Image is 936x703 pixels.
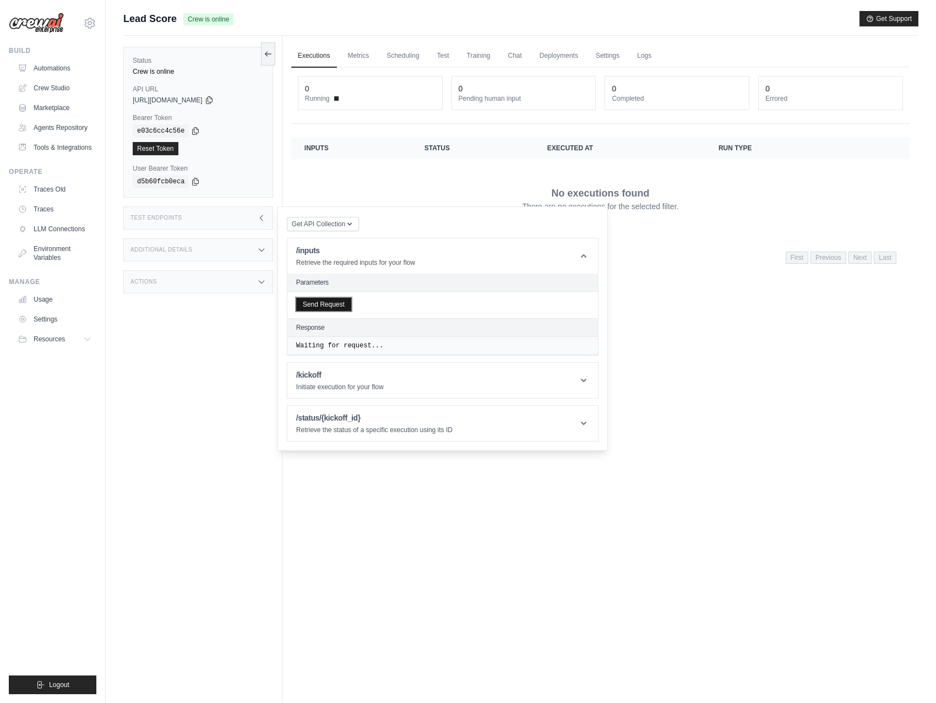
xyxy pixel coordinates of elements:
section: Crew executions table [291,137,910,271]
span: Crew is online [183,13,233,25]
button: Get API Collection [287,217,359,231]
span: [URL][DOMAIN_NAME] [133,96,203,105]
a: Scheduling [380,45,426,68]
p: No executions found [551,186,649,201]
label: User Bearer Token [133,164,264,173]
iframe: Chat Widget [881,650,936,703]
span: Previous [810,252,846,264]
button: Resources [13,330,96,348]
h3: Actions [130,279,157,285]
a: Marketplace [13,99,96,117]
a: Chat [502,45,529,68]
a: Usage [13,291,96,308]
dt: Completed [612,94,742,103]
label: Bearer Token [133,113,264,122]
th: Status [411,137,534,159]
a: Crew Studio [13,79,96,97]
a: Deployments [533,45,585,68]
p: Retrieve the required inputs for your flow [296,258,415,267]
a: Executions [291,45,337,68]
button: Send Request [296,298,351,311]
h2: Parameters [296,278,589,287]
h3: Test Endpoints [130,215,182,221]
div: 0 [305,83,309,94]
a: Test [431,45,456,68]
h3: Additional Details [130,247,192,253]
a: Settings [589,45,626,68]
span: Next [848,252,872,264]
a: Training [460,45,497,68]
label: Status [133,56,264,65]
dt: Pending human input [459,94,589,103]
span: Last [874,252,896,264]
div: 0 [459,83,463,94]
div: Operate [9,167,96,176]
dt: Errored [765,94,896,103]
img: Logo [9,13,64,34]
span: Get API Collection [292,220,345,228]
span: Lead Score [123,11,177,26]
a: Traces [13,200,96,218]
span: First [786,252,808,264]
th: Executed at [534,137,705,159]
nav: Pagination [786,252,896,264]
div: Build [9,46,96,55]
div: Crew is online [133,67,264,76]
code: e03c6cc4c56e [133,124,189,138]
a: Automations [13,59,96,77]
h1: /kickoff [296,369,384,380]
pre: Waiting for request... [296,341,589,350]
h1: /status/{kickoff_id} [296,412,453,423]
a: LLM Connections [13,220,96,238]
span: Logout [49,680,69,689]
a: Traces Old [13,181,96,198]
th: Inputs [291,137,411,159]
label: API URL [133,85,264,94]
span: Resources [34,335,65,344]
a: Environment Variables [13,240,96,266]
div: 0 [612,83,616,94]
div: Manage [9,277,96,286]
p: There are no executions for the selected filter. [522,201,678,212]
button: Get Support [859,11,918,26]
button: Logout [9,675,96,694]
h1: /inputs [296,245,415,256]
a: Reset Token [133,142,178,155]
p: Retrieve the status of a specific execution using its ID [296,426,453,434]
a: Metrics [341,45,376,68]
h2: Response [296,323,325,332]
a: Tools & Integrations [13,139,96,156]
th: Run Type [705,137,847,159]
div: 0 [765,83,770,94]
a: Agents Repository [13,119,96,137]
code: d5b60fcb0eca [133,175,189,188]
span: Running [305,94,330,103]
p: Initiate execution for your flow [296,383,384,391]
a: Logs [630,45,658,68]
a: Settings [13,310,96,328]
